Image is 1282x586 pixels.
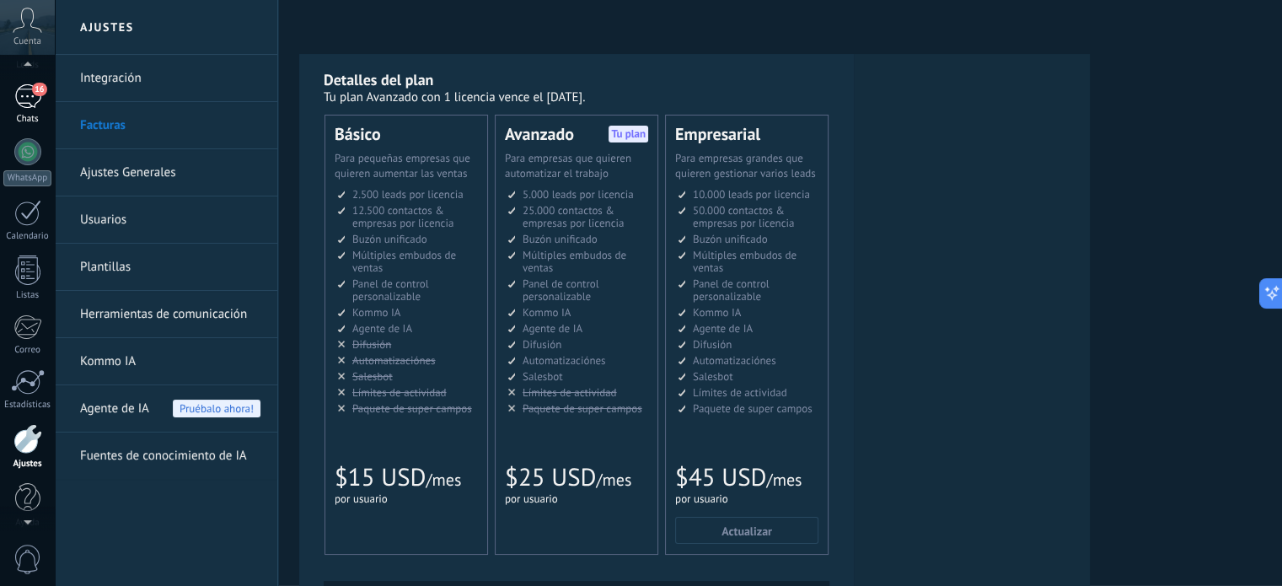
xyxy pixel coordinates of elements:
span: Panel de control personalizable [693,277,770,304]
span: Actualizar [721,525,772,537]
span: Cuenta [13,36,41,47]
b: Detalles del plan [324,70,433,89]
span: Pruébalo ahora! [173,400,260,417]
span: Automatizaciónes [693,353,776,368]
li: Agente de IA [55,385,277,433]
span: /mes [766,469,802,491]
span: Kommo IA [693,305,741,320]
span: Múltiples embudos de ventas [693,248,797,275]
div: Calendario [3,231,52,242]
div: Listas [3,290,52,301]
div: Ajustes [3,459,52,470]
span: Buzón unificado [693,232,768,246]
span: por usuario [675,492,728,506]
div: Tu plan Avanzado con 1 licencia vence el [DATE]. [324,89,829,105]
li: Integración [55,55,277,102]
a: Ajustes Generales [80,149,260,196]
span: $45 USD [675,461,766,493]
a: Herramientas de comunicación [80,291,260,338]
div: Empresarial [675,126,818,142]
a: Agente de IA Pruébalo ahora! [80,385,260,433]
span: Agente de IA [80,385,149,433]
a: Usuarios [80,196,260,244]
li: Kommo IA [55,338,277,385]
li: Usuarios [55,196,277,244]
li: Ajustes Generales [55,149,277,196]
span: 10.000 leads por licencia [693,187,810,202]
span: Para empresas grandes que quieren gestionar varios leads [675,151,816,180]
span: 50.000 contactos & empresas por licencia [693,203,794,230]
span: Difusión [693,337,732,352]
button: Actualizar [675,517,818,544]
a: Integración [80,55,260,102]
div: WhatsApp [3,170,51,186]
li: Facturas [55,102,277,149]
div: Correo [3,345,52,356]
div: Chats [3,114,52,125]
li: Herramientas de comunicación [55,291,277,338]
span: 16 [32,83,46,96]
a: Plantillas [80,244,260,291]
div: Estadísticas [3,400,52,411]
a: Fuentes de conocimiento de IA [80,433,260,480]
span: Agente de IA [693,321,753,336]
span: Paquete de super campos [693,401,813,416]
span: Salesbot [693,369,733,384]
a: Kommo IA [80,338,260,385]
span: Límites de actividad [693,385,787,400]
li: Plantillas [55,244,277,291]
li: Fuentes de conocimiento de IA [55,433,277,479]
a: Facturas [80,102,260,149]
